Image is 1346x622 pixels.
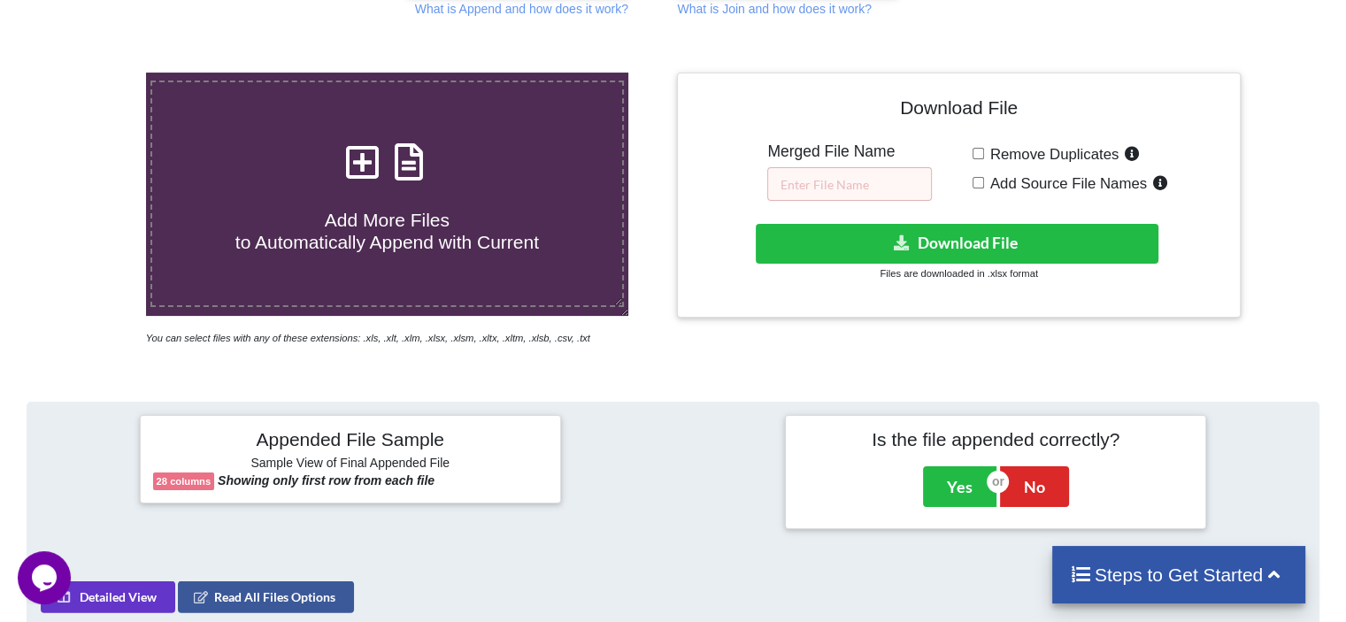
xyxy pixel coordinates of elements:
span: Add More Files to Automatically Append with Current [235,210,539,252]
i: You can select files with any of these extensions: .xls, .xlt, .xlm, .xlsx, .xlsm, .xltx, .xltm, ... [146,333,590,343]
button: Yes [923,466,996,507]
span: Add Source File Names [984,175,1147,192]
small: Files are downloaded in .xlsx format [880,268,1037,279]
b: Showing only first row from each file [218,473,435,488]
h4: Is the file appended correctly? [798,428,1193,450]
b: 28 columns [157,476,212,487]
input: Enter File Name [767,167,932,201]
h4: Appended File Sample [153,428,548,453]
button: Read All Files Options [178,581,354,613]
iframe: chat widget [18,551,74,604]
span: Remove Duplicates [984,146,1119,163]
h5: Merged File Name [767,142,932,161]
h6: Sample View of Final Appended File [153,456,548,473]
button: No [1000,466,1069,507]
h4: Download File [690,86,1227,136]
h4: Steps to Get Started [1070,564,1288,586]
button: Detailed View [41,581,175,613]
button: Download File [756,224,1158,264]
